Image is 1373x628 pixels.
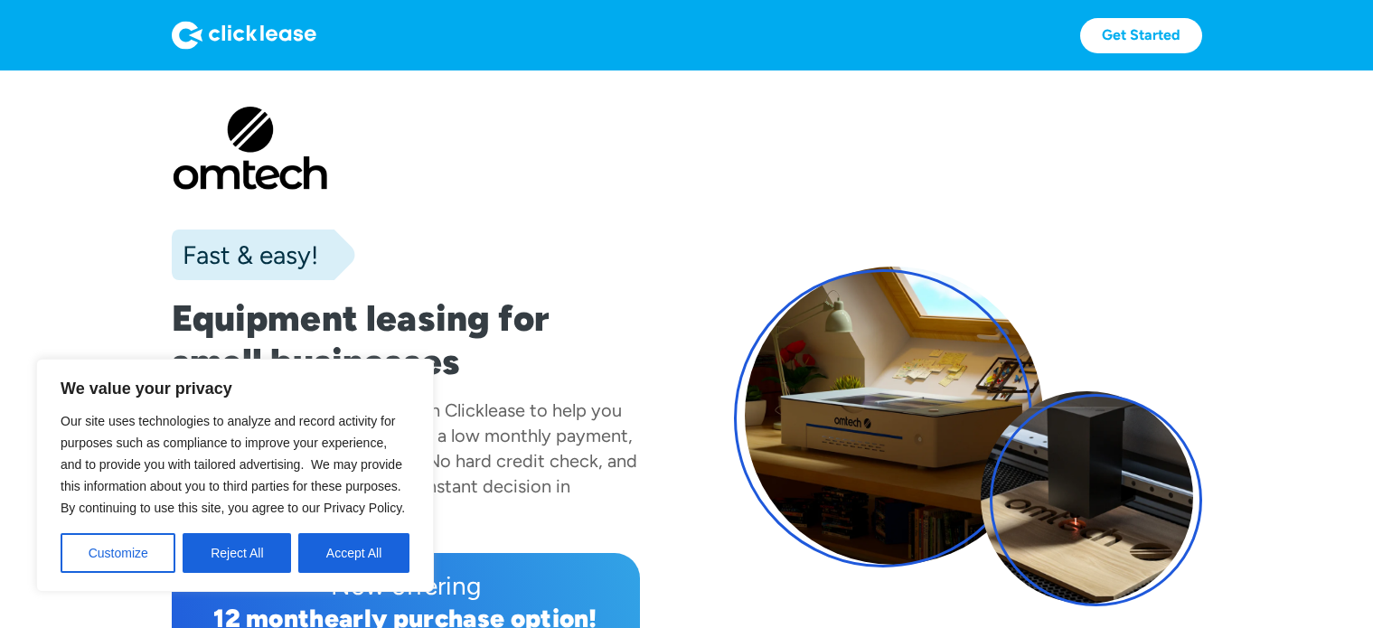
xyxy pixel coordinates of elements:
[61,533,175,573] button: Customize
[298,533,409,573] button: Accept All
[172,21,316,50] img: Logo
[61,378,409,399] p: We value your privacy
[36,359,434,592] div: We value your privacy
[1080,18,1202,53] a: Get Started
[172,296,640,383] h1: Equipment leasing for small businesses
[172,237,318,273] div: Fast & easy!
[61,414,405,515] span: Our site uses technologies to analyze and record activity for purposes such as compliance to impr...
[183,533,291,573] button: Reject All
